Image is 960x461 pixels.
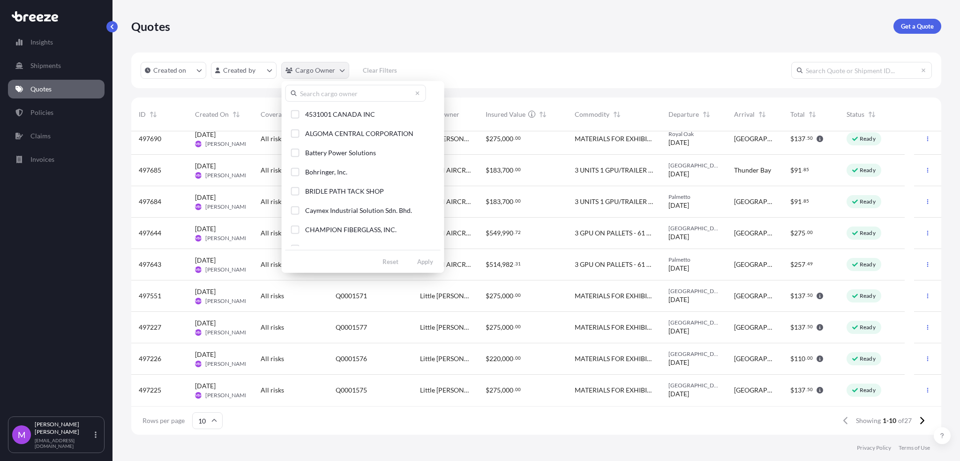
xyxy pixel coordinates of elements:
[382,257,398,266] p: Reset
[285,85,426,102] input: Search cargo owner
[285,144,441,161] button: Battery Power Solutions
[305,244,340,254] span: FICTITIOUS
[285,221,441,238] button: CHAMPION FIBERGLASS, INC.
[305,110,375,119] span: 4531001 CANADA INC
[285,182,441,200] button: BRIDLE PATH TACK SHOP
[285,106,441,246] div: Select Option
[417,257,433,266] p: Apply
[305,187,384,196] span: BRIDLE PATH TACK SHOP
[285,240,441,257] button: FICTITIOUS
[285,202,441,219] button: Caymex Industrial Solution Sdn. Bhd.
[305,206,412,215] span: Caymex Industrial Solution Sdn. Bhd.
[305,129,413,138] span: ALGOMA CENTRAL CORPORATION
[285,125,441,142] button: ALGOMA CENTRAL CORPORATION
[285,106,441,123] button: 4531001 CANADA INC
[305,167,347,177] span: Bohringer, Inc.
[375,254,406,269] button: Reset
[285,163,441,181] button: Bohringer, Inc.
[410,254,441,269] button: Apply
[282,81,444,273] div: cargoOwner Filter options
[305,225,397,234] span: CHAMPION FIBERGLASS, INC.
[305,148,376,158] span: Battery Power Solutions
